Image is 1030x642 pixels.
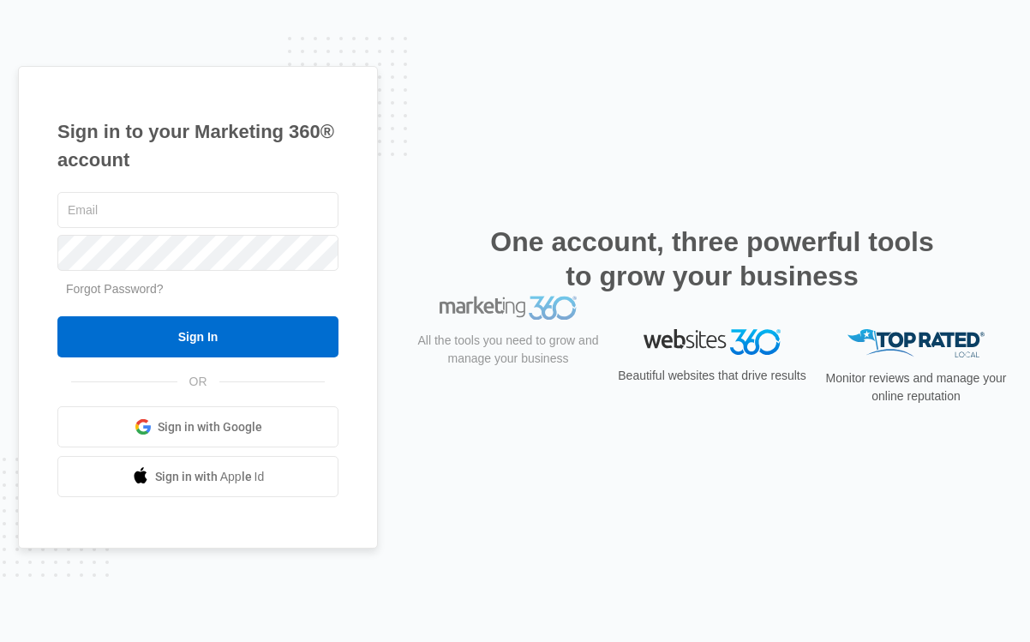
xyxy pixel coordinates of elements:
p: All the tools you need to grow and manage your business [412,365,604,401]
img: Websites 360 [644,329,781,354]
a: Sign in with Google [57,406,338,447]
img: Marketing 360 [440,329,577,353]
a: Sign in with Apple Id [57,456,338,497]
p: Monitor reviews and manage your online reputation [820,369,1012,405]
span: OR [177,373,219,391]
img: Top Rated Local [847,329,985,357]
input: Sign In [57,316,338,357]
p: Beautiful websites that drive results [616,367,808,385]
h1: Sign in to your Marketing 360® account [57,117,338,174]
input: Email [57,192,338,228]
span: Sign in with Apple Id [155,468,265,486]
a: Forgot Password? [66,282,164,296]
span: Sign in with Google [158,418,262,436]
h2: One account, three powerful tools to grow your business [485,225,939,293]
